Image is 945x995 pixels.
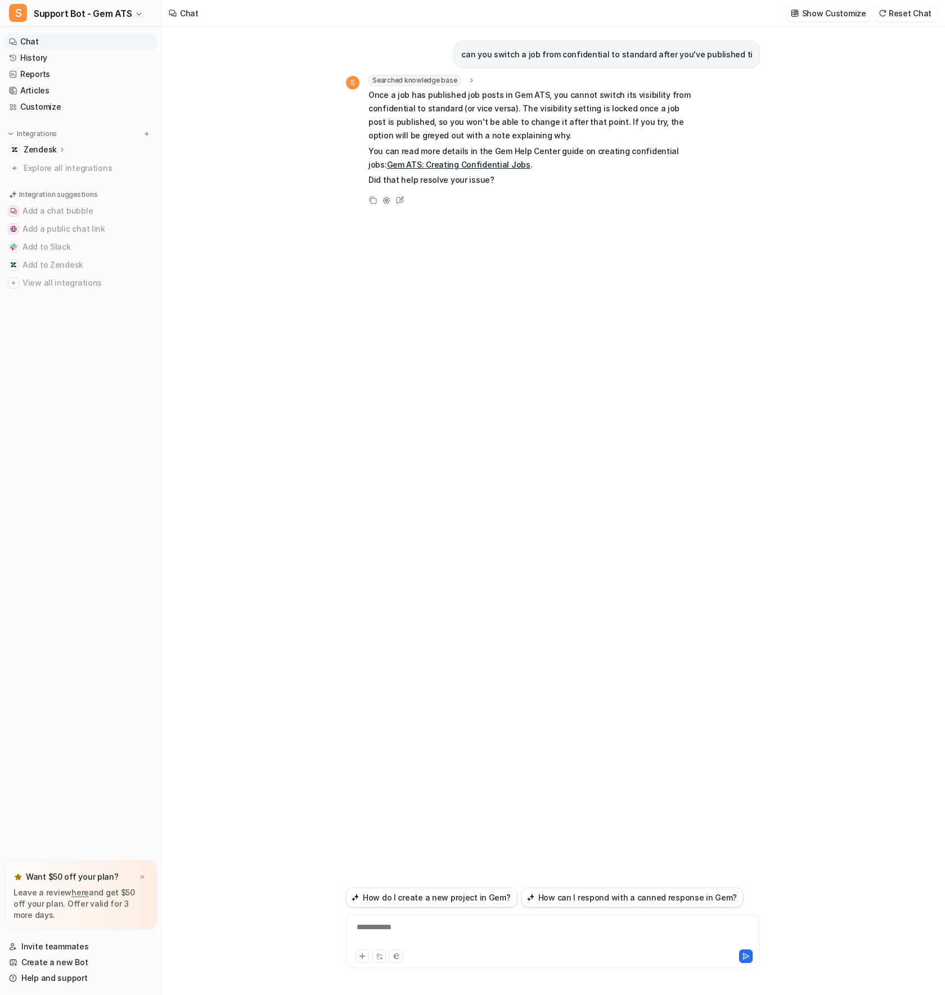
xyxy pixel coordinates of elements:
[9,4,27,22] span: S
[10,244,17,250] img: Add to Slack
[34,6,132,21] span: Support Bot - Gem ATS
[139,874,146,881] img: x
[7,130,15,138] img: expand menu
[4,34,157,49] a: Chat
[875,5,936,21] button: Reset Chat
[4,50,157,66] a: History
[71,888,89,897] a: here
[802,7,866,19] p: Show Customize
[13,872,22,881] img: star
[4,220,157,238] button: Add a public chat linkAdd a public chat link
[4,274,157,292] button: View all integrationsView all integrations
[521,888,744,907] button: How can I respond with a canned response in Gem?
[4,238,157,256] button: Add to SlackAdd to Slack
[4,83,157,98] a: Articles
[787,5,871,21] button: Show Customize
[17,129,57,138] p: Integrations
[4,160,157,176] a: Explore all integrations
[19,190,97,200] p: Integration suggestions
[461,48,753,61] p: can you switch a job from confidential to standard after you've published ti
[4,66,157,82] a: Reports
[879,9,886,17] img: reset
[346,76,359,89] span: S
[4,128,60,139] button: Integrations
[24,144,57,155] p: Zendesk
[180,7,199,19] div: Chat
[368,75,461,86] span: Searched knowledge base
[368,88,697,142] p: Once a job has published job posts in Gem ATS, you cannot switch its visibility from confidential...
[4,202,157,220] button: Add a chat bubbleAdd a chat bubble
[791,9,799,17] img: customize
[346,888,517,907] button: How do I create a new project in Gem?
[368,173,697,187] p: Did that help resolve your issue?
[4,256,157,274] button: Add to ZendeskAdd to Zendesk
[10,208,17,214] img: Add a chat bubble
[4,970,157,986] a: Help and support
[10,280,17,286] img: View all integrations
[10,226,17,232] img: Add a public chat link
[4,955,157,970] a: Create a new Bot
[10,262,17,268] img: Add to Zendesk
[9,163,20,174] img: explore all integrations
[24,159,152,177] span: Explore all integrations
[11,146,18,153] img: Zendesk
[368,145,697,172] p: You can read more details in the Gem Help Center guide on creating confidential jobs: .
[13,887,148,921] p: Leave a review and get $50 off your plan. Offer valid for 3 more days.
[4,939,157,955] a: Invite teammates
[143,130,151,138] img: menu_add.svg
[4,99,157,115] a: Customize
[26,871,119,883] p: Want $50 off your plan?
[387,160,530,169] a: Gem ATS: Creating Confidential Jobs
